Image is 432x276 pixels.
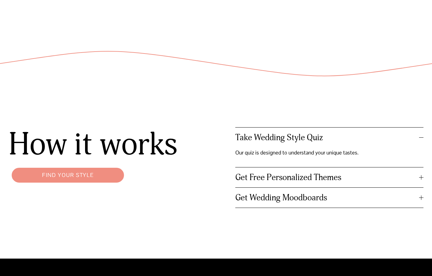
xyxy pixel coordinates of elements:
[235,147,423,167] div: Take Wedding Style Quiz
[235,147,367,158] p: Our quiz is designed to understand your unique tastes.
[235,188,423,208] button: Get Wedding Moodboards
[235,128,423,147] button: Take Wedding Style Quiz
[235,172,419,183] span: Get Free Personalized Themes
[235,192,419,203] span: Get Wedding Moodboards
[235,167,423,187] button: Get Free Personalized Themes
[9,127,197,162] h1: How it works
[9,165,127,186] a: Find your style
[235,132,419,143] span: Take Wedding Style Quiz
